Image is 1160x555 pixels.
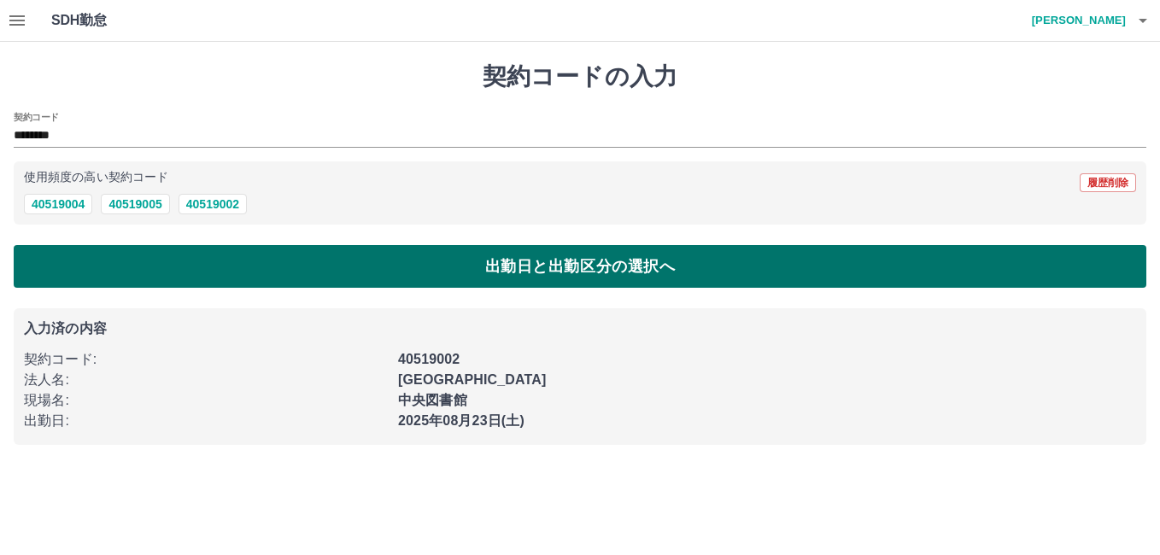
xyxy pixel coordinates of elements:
[398,393,467,407] b: 中央図書館
[398,352,460,366] b: 40519002
[24,349,388,370] p: 契約コード :
[1080,173,1136,192] button: 履歴削除
[24,172,168,184] p: 使用頻度の高い契約コード
[398,372,547,387] b: [GEOGRAPHIC_DATA]
[14,62,1146,91] h1: 契約コードの入力
[179,194,247,214] button: 40519002
[24,411,388,431] p: 出勤日 :
[14,110,59,124] h2: 契約コード
[14,245,1146,288] button: 出勤日と出勤区分の選択へ
[24,370,388,390] p: 法人名 :
[24,322,1136,336] p: 入力済の内容
[101,194,169,214] button: 40519005
[24,390,388,411] p: 現場名 :
[398,413,524,428] b: 2025年08月23日(土)
[24,194,92,214] button: 40519004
